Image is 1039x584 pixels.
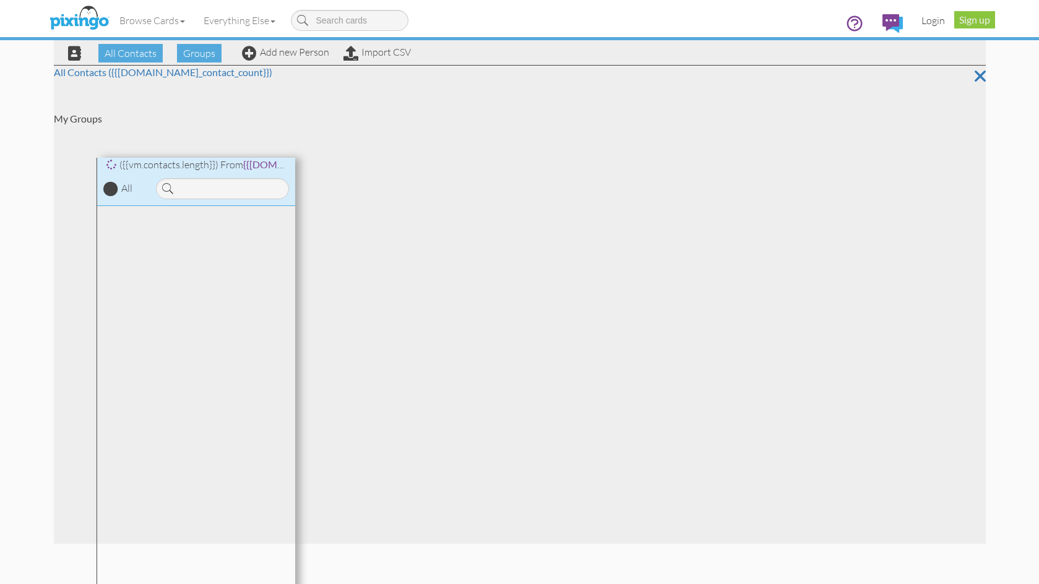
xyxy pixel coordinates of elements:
a: Everything Else [194,5,285,36]
strong: My Groups [54,113,102,124]
input: Search cards [291,10,408,31]
div: All [121,181,132,195]
span: All Contacts [98,44,163,62]
a: Browse Cards [110,5,194,36]
span: {{[DOMAIN_NAME]_name}} [243,158,364,171]
a: Import CSV [343,46,411,58]
a: Sign up [954,11,995,28]
div: ({{vm.contacts.length}}) From [97,158,295,172]
a: Add new Person [242,46,329,58]
img: comments.svg [882,14,903,33]
a: All Contacts ({{[DOMAIN_NAME]_contact_count}}) [54,66,272,78]
span: Groups [177,44,222,62]
a: Login [912,5,954,36]
img: pixingo logo [46,3,112,34]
